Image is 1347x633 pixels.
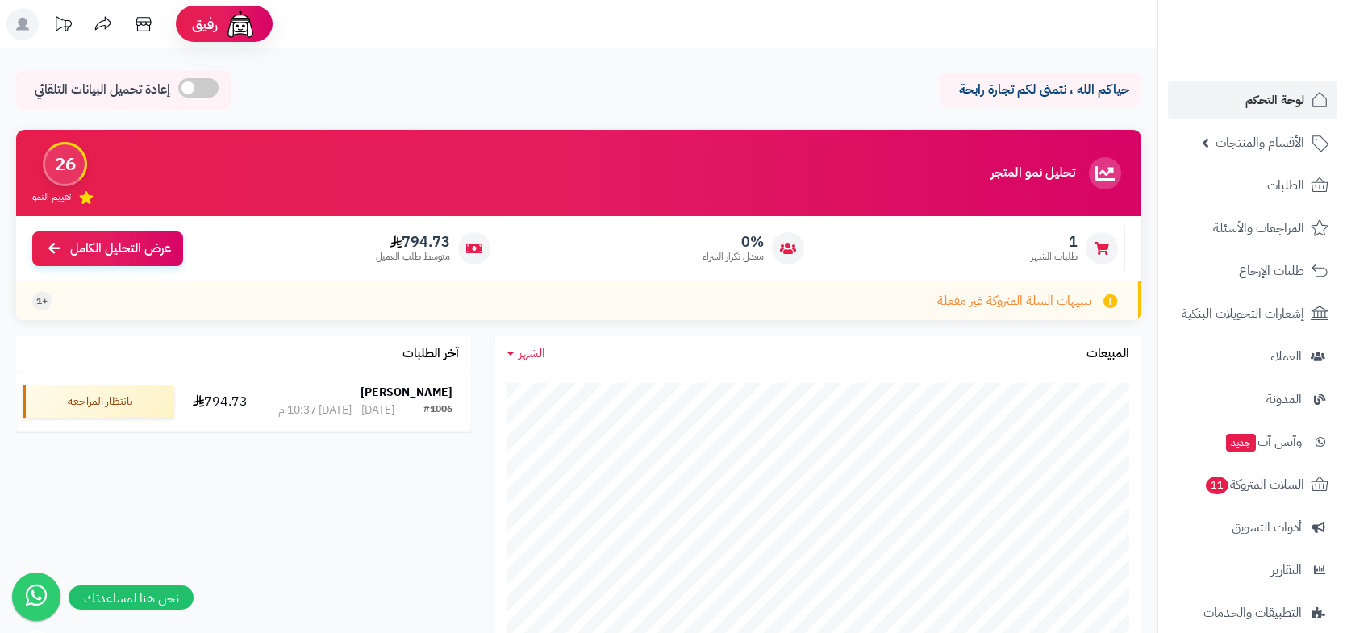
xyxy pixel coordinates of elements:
[952,81,1129,99] p: حياكم الله ، نتمنى لكم تجارة رابحة
[1237,37,1332,71] img: logo-2.png
[990,166,1075,181] h3: تحليل نمو المتجر
[1239,260,1304,282] span: طلبات الإرجاع
[32,190,71,204] span: تقييم النمو
[1031,250,1078,264] span: طلبات الشهر
[1224,431,1302,453] span: وآتس آب
[937,292,1091,310] span: تنبيهات السلة المتروكة غير مفعلة
[1245,89,1304,111] span: لوحة التحكم
[1168,252,1337,290] a: طلبات الإرجاع
[1168,294,1337,333] a: إشعارات التحويلات البنكية
[1168,551,1337,589] a: التقارير
[181,372,259,431] td: 794.73
[35,81,170,99] span: إعادة تحميل البيانات التلقائي
[703,250,764,264] span: معدل تكرار الشراء
[1182,302,1304,325] span: إشعارات التحويلات البنكية
[1086,347,1129,361] h3: المبيعات
[1168,423,1337,461] a: وآتس آبجديد
[1232,516,1302,539] span: أدوات التسويق
[32,231,183,266] a: عرض التحليل الكامل
[1226,434,1256,452] span: جديد
[1266,388,1302,410] span: المدونة
[1213,217,1304,239] span: المراجعات والأسئلة
[361,384,452,401] strong: [PERSON_NAME]
[1168,209,1337,248] a: المراجعات والأسئلة
[192,15,218,34] span: رفيق
[423,402,452,419] div: #1006
[43,8,83,44] a: تحديثات المنصة
[1168,380,1337,419] a: المدونة
[1203,602,1302,624] span: التطبيقات والخدمات
[519,344,545,363] span: الشهر
[1168,508,1337,547] a: أدوات التسويق
[507,344,545,363] a: الشهر
[703,233,764,251] span: 0%
[36,294,48,308] span: +1
[1267,174,1304,197] span: الطلبات
[1216,131,1304,154] span: الأقسام والمنتجات
[1031,233,1078,251] span: 1
[402,347,459,361] h3: آخر الطلبات
[1168,465,1337,504] a: السلات المتروكة11
[224,8,256,40] img: ai-face.png
[376,250,450,264] span: متوسط طلب العميل
[1168,337,1337,376] a: العملاء
[278,402,394,419] div: [DATE] - [DATE] 10:37 م
[1204,473,1304,496] span: السلات المتروكة
[376,233,450,251] span: 794.73
[1206,477,1229,495] span: 11
[1271,559,1302,581] span: التقارير
[1270,345,1302,368] span: العملاء
[23,385,174,418] div: بانتظار المراجعة
[1168,593,1337,632] a: التطبيقات والخدمات
[70,239,171,258] span: عرض التحليل الكامل
[1168,166,1337,205] a: الطلبات
[1168,81,1337,119] a: لوحة التحكم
